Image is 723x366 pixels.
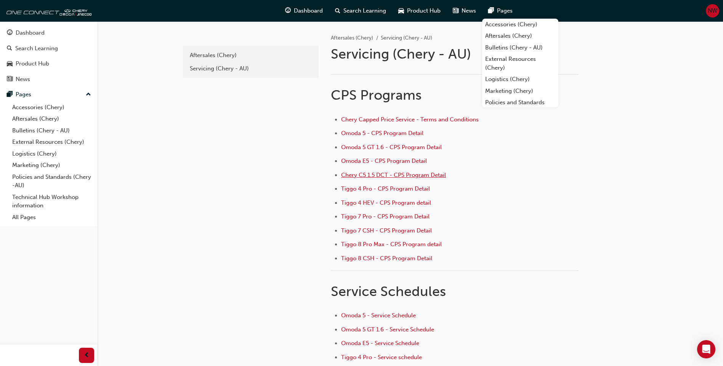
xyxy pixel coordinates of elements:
a: car-iconProduct Hub [392,3,447,19]
button: Pages [3,88,94,102]
span: up-icon [86,90,91,100]
a: Omoda 5 - CPS Program Detail [341,130,423,137]
div: Dashboard [16,29,45,37]
a: Omoda 5 GT 1.6 - CPS Program Detail [341,144,442,151]
span: pages-icon [488,6,494,16]
span: guage-icon [285,6,291,16]
a: All Pages [9,212,94,223]
a: Chery Capped Price Service - Terms and Conditions [341,116,479,123]
a: Logistics (Chery) [482,73,558,85]
a: Tiggo 8 CSH - CPS Program Detail [341,255,432,262]
a: Omoda E5 - CPS Program Detail [341,158,427,164]
a: External Resources (Chery) [9,136,94,148]
a: Bulletins (Chery - AU) [482,42,558,54]
li: Servicing (Chery - AU) [381,34,432,43]
a: Tiggo 4 HEV - CPS Program detail [341,199,431,206]
div: Aftersales (Chery) [190,51,312,60]
a: Omoda 5 GT 1.6 - Service Schedule [341,326,434,333]
a: Tiggo 7 Pro - CPS Program Detail [341,213,430,220]
a: Marketing (Chery) [9,159,94,171]
div: Open Intercom Messenger [697,340,715,358]
span: Search Learning [343,6,386,15]
a: Logistics (Chery) [9,148,94,160]
a: Chery C5 1.5 DCT - CPS Program Detail [341,172,446,178]
a: Bulletins (Chery - AU) [9,125,94,137]
div: Product Hub [16,59,49,68]
span: NW [708,6,717,15]
img: oneconnect [4,3,91,18]
div: News [16,75,30,84]
span: guage-icon [7,30,13,37]
a: News [3,72,94,86]
a: Tiggo 8 Pro Max - CPS Program detail [341,241,442,248]
span: prev-icon [84,351,90,360]
a: Aftersales (Chery) [331,35,373,41]
button: DashboardSearch LearningProduct HubNews [3,24,94,88]
a: Marketing (Chery) [482,85,558,97]
span: news-icon [7,76,13,83]
a: Tiggo 7 CSH - CPS Program Detail [341,227,432,234]
span: car-icon [398,6,404,16]
a: Product Hub [3,57,94,71]
a: Policies and Standards (Chery -AU) [482,97,558,117]
a: Omoda 5 - Service Schedule [341,312,416,319]
span: search-icon [335,6,340,16]
a: External Resources (Chery) [482,53,558,73]
a: Aftersales (Chery) [186,49,316,62]
a: Technical Hub Workshop information [9,191,94,212]
div: Search Learning [15,44,58,53]
a: Aftersales (Chery) [482,30,558,42]
a: Accessories (Chery) [9,102,94,113]
span: Product Hub [407,6,441,15]
a: Search Learning [3,41,94,56]
a: guage-iconDashboard [279,3,329,19]
span: Pages [497,6,513,15]
button: NW [706,4,719,18]
a: Omoda E5 - Service Schedule [341,340,419,347]
span: Service Schedules [331,283,446,299]
span: pages-icon [7,91,13,98]
a: search-iconSearch Learning [329,3,392,19]
span: search-icon [7,45,12,52]
a: Dashboard [3,26,94,40]
span: news-icon [453,6,458,16]
a: Servicing (Chery - AU) [186,62,316,75]
span: CPS Programs [331,87,422,103]
div: Servicing (Chery - AU) [190,64,312,73]
div: Pages [16,90,31,99]
a: Tiggo 4 Pro - CPS Program Detail [341,185,430,192]
a: news-iconNews [447,3,482,19]
span: car-icon [7,60,13,67]
span: Dashboard [294,6,323,15]
span: News [462,6,476,15]
h1: Servicing (Chery - AU) [331,46,581,62]
a: Accessories (Chery) [482,19,558,30]
a: Tiggo 4 Pro - Service schedule [341,354,422,361]
a: pages-iconPages [482,3,519,19]
a: Policies and Standards (Chery -AU) [9,171,94,191]
a: Aftersales (Chery) [9,113,94,125]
